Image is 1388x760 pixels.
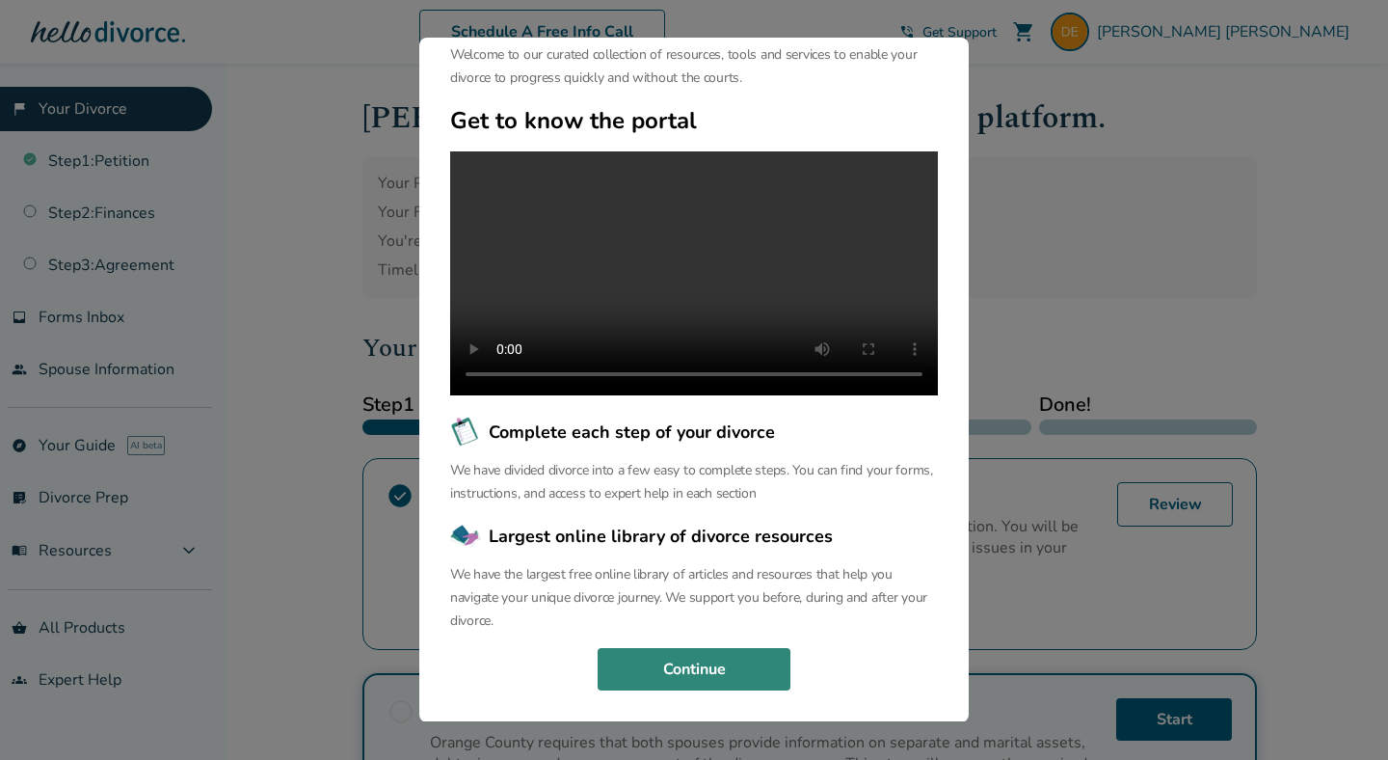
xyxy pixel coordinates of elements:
button: Continue [598,648,790,691]
h2: Get to know the portal [450,105,938,136]
span: Complete each step of your divorce [489,420,775,445]
img: Largest online library of divorce resources [450,521,481,552]
span: Largest online library of divorce resources [489,524,833,549]
img: Complete each step of your divorce [450,417,481,448]
iframe: Chat Widget [1292,667,1388,760]
p: We have divided divorce into a few easy to complete steps. You can find your forms, instructions,... [450,459,938,505]
p: We have the largest free online library of articles and resources that help you navigate your uni... [450,563,938,633]
p: Welcome to our curated collection of resources, tools and services to enable your divorce to prog... [450,43,938,90]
